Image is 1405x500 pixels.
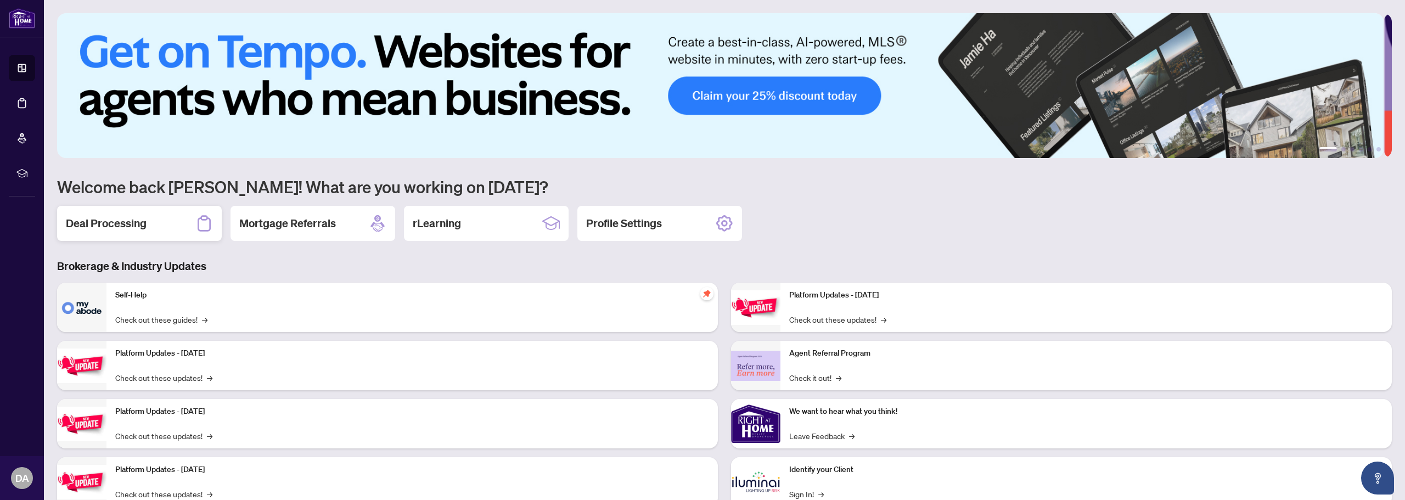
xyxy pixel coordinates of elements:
h2: Deal Processing [66,216,147,231]
button: 4 [1359,147,1363,151]
img: Platform Updates - September 16, 2025 [57,349,106,383]
p: Platform Updates - [DATE] [115,347,709,359]
img: Agent Referral Program [731,351,780,381]
img: logo [9,8,35,29]
a: Check out these updates!→ [115,372,212,384]
span: pushpin [700,287,713,300]
h1: Welcome back [PERSON_NAME]! What are you working on [DATE]? [57,176,1392,197]
button: 2 [1341,147,1346,151]
button: 5 [1368,147,1372,151]
p: Self-Help [115,289,709,301]
button: 6 [1376,147,1381,151]
h3: Brokerage & Industry Updates [57,259,1392,274]
span: → [207,430,212,442]
span: → [207,372,212,384]
button: 3 [1350,147,1355,151]
span: DA [15,470,29,486]
a: Sign In!→ [789,488,824,500]
span: → [818,488,824,500]
img: Slide 0 [57,13,1384,158]
button: 1 [1319,147,1337,151]
a: Check it out!→ [789,372,841,384]
p: Agent Referral Program [789,347,1383,359]
p: We want to hear what you think! [789,406,1383,418]
img: Self-Help [57,283,106,332]
span: → [849,430,855,442]
img: Platform Updates - July 21, 2025 [57,407,106,441]
span: → [836,372,841,384]
button: Open asap [1361,462,1394,495]
a: Check out these updates!→ [789,313,886,325]
span: → [202,313,207,325]
p: Platform Updates - [DATE] [115,406,709,418]
p: Platform Updates - [DATE] [789,289,1383,301]
span: → [207,488,212,500]
a: Check out these updates!→ [115,430,212,442]
img: We want to hear what you think! [731,399,780,448]
a: Leave Feedback→ [789,430,855,442]
a: Check out these guides!→ [115,313,207,325]
h2: rLearning [413,216,461,231]
img: Platform Updates - June 23, 2025 [731,290,780,325]
img: Platform Updates - July 8, 2025 [57,465,106,499]
a: Check out these updates!→ [115,488,212,500]
p: Identify your Client [789,464,1383,476]
p: Platform Updates - [DATE] [115,464,709,476]
h2: Mortgage Referrals [239,216,336,231]
span: → [881,313,886,325]
h2: Profile Settings [586,216,662,231]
